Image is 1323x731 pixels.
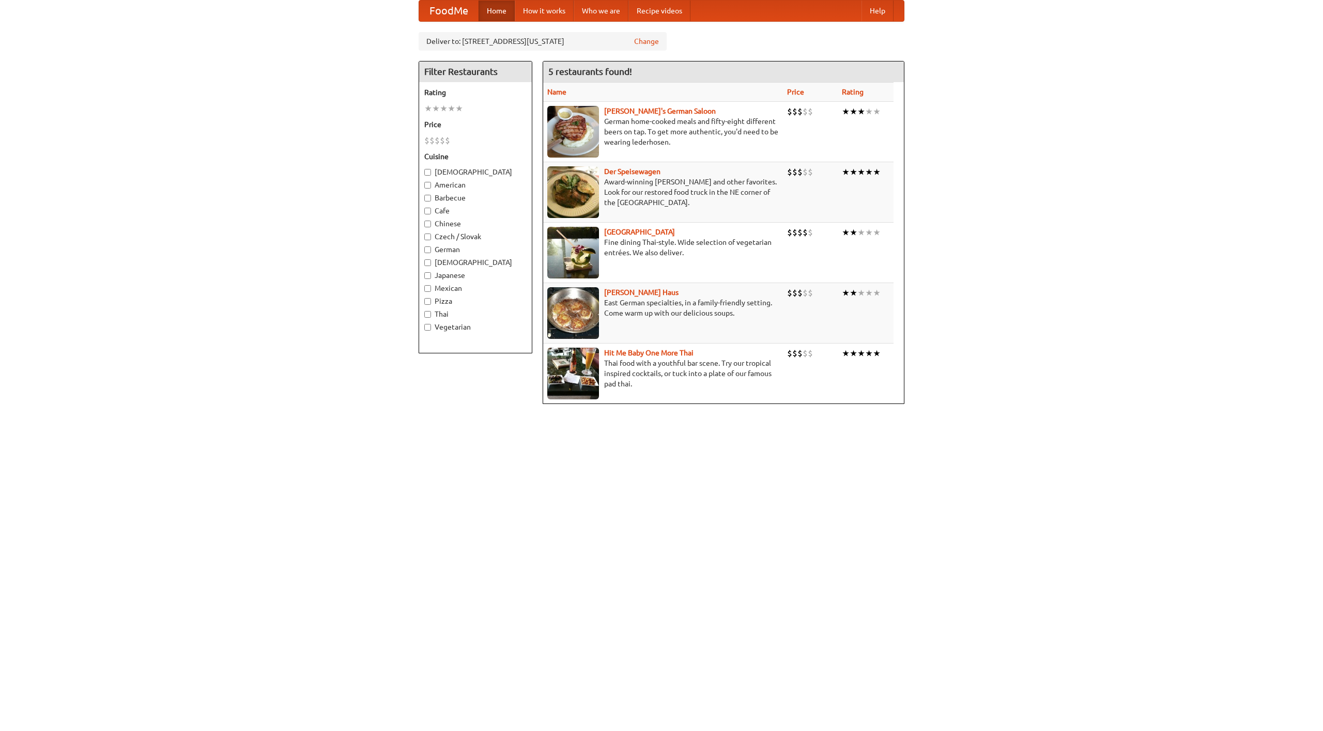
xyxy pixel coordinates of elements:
li: ★ [850,106,857,117]
li: ★ [865,106,873,117]
li: $ [787,106,792,117]
li: ★ [440,103,448,114]
label: [DEMOGRAPHIC_DATA] [424,167,527,177]
div: Deliver to: [STREET_ADDRESS][US_STATE] [419,32,667,51]
li: ★ [873,106,881,117]
a: How it works [515,1,574,21]
li: ★ [865,227,873,238]
li: $ [808,348,813,359]
li: ★ [857,227,865,238]
input: German [424,246,431,253]
li: ★ [873,287,881,299]
li: $ [792,166,797,178]
li: ★ [857,166,865,178]
input: Vegetarian [424,324,431,331]
li: ★ [865,166,873,178]
li: ★ [432,103,440,114]
input: Cafe [424,208,431,214]
li: ★ [857,106,865,117]
li: $ [797,348,803,359]
label: Czech / Slovak [424,231,527,242]
input: [DEMOGRAPHIC_DATA] [424,259,431,266]
li: ★ [857,287,865,299]
label: Mexican [424,283,527,293]
img: esthers.jpg [547,106,599,158]
p: East German specialties, in a family-friendly setting. Come warm up with our delicious soups. [547,298,779,318]
li: ★ [850,287,857,299]
li: $ [803,348,808,359]
input: Japanese [424,272,431,279]
label: German [424,244,527,255]
li: ★ [842,348,850,359]
li: ★ [865,287,873,299]
li: $ [797,287,803,299]
a: Change [634,36,659,46]
label: Cafe [424,206,527,216]
label: Chinese [424,219,527,229]
li: $ [803,227,808,238]
li: $ [803,166,808,178]
li: $ [429,135,435,146]
h5: Cuisine [424,151,527,162]
input: [DEMOGRAPHIC_DATA] [424,169,431,176]
input: Thai [424,311,431,318]
li: ★ [448,103,455,114]
p: Thai food with a youthful bar scene. Try our tropical inspired cocktails, or tuck into a plate of... [547,358,779,389]
img: satay.jpg [547,227,599,278]
a: FoodMe [419,1,479,21]
li: ★ [842,106,850,117]
input: Czech / Slovak [424,234,431,240]
a: Der Speisewagen [604,167,660,176]
li: $ [445,135,450,146]
a: Recipe videos [628,1,690,21]
li: ★ [842,227,850,238]
li: ★ [850,348,857,359]
li: $ [792,287,797,299]
a: Help [862,1,894,21]
label: Japanese [424,270,527,281]
img: kohlhaus.jpg [547,287,599,339]
li: ★ [842,166,850,178]
input: Chinese [424,221,431,227]
h4: Filter Restaurants [419,61,532,82]
li: $ [797,106,803,117]
label: [DEMOGRAPHIC_DATA] [424,257,527,268]
li: ★ [873,227,881,238]
ng-pluralize: 5 restaurants found! [548,67,632,76]
li: $ [435,135,440,146]
li: ★ [850,227,857,238]
p: Award-winning [PERSON_NAME] and other favorites. Look for our restored food truck in the NE corne... [547,177,779,208]
li: $ [787,348,792,359]
li: $ [424,135,429,146]
li: $ [787,227,792,238]
a: [PERSON_NAME] Haus [604,288,679,297]
a: Price [787,88,804,96]
li: ★ [850,166,857,178]
input: Pizza [424,298,431,305]
h5: Price [424,119,527,130]
label: Thai [424,309,527,319]
label: American [424,180,527,190]
input: Barbecue [424,195,431,201]
label: Vegetarian [424,322,527,332]
li: ★ [424,103,432,114]
li: $ [797,166,803,178]
p: Fine dining Thai-style. Wide selection of vegetarian entrées. We also deliver. [547,237,779,258]
li: ★ [873,166,881,178]
li: $ [808,106,813,117]
p: German home-cooked meals and fifty-eight different beers on tap. To get more authentic, you'd nee... [547,116,779,147]
li: $ [792,348,797,359]
li: $ [787,166,792,178]
li: $ [803,106,808,117]
input: American [424,182,431,189]
a: [PERSON_NAME]'s German Saloon [604,107,716,115]
a: Hit Me Baby One More Thai [604,349,694,357]
li: $ [787,287,792,299]
h5: Rating [424,87,527,98]
a: Name [547,88,566,96]
input: Mexican [424,285,431,292]
a: [GEOGRAPHIC_DATA] [604,228,675,236]
label: Pizza [424,296,527,306]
